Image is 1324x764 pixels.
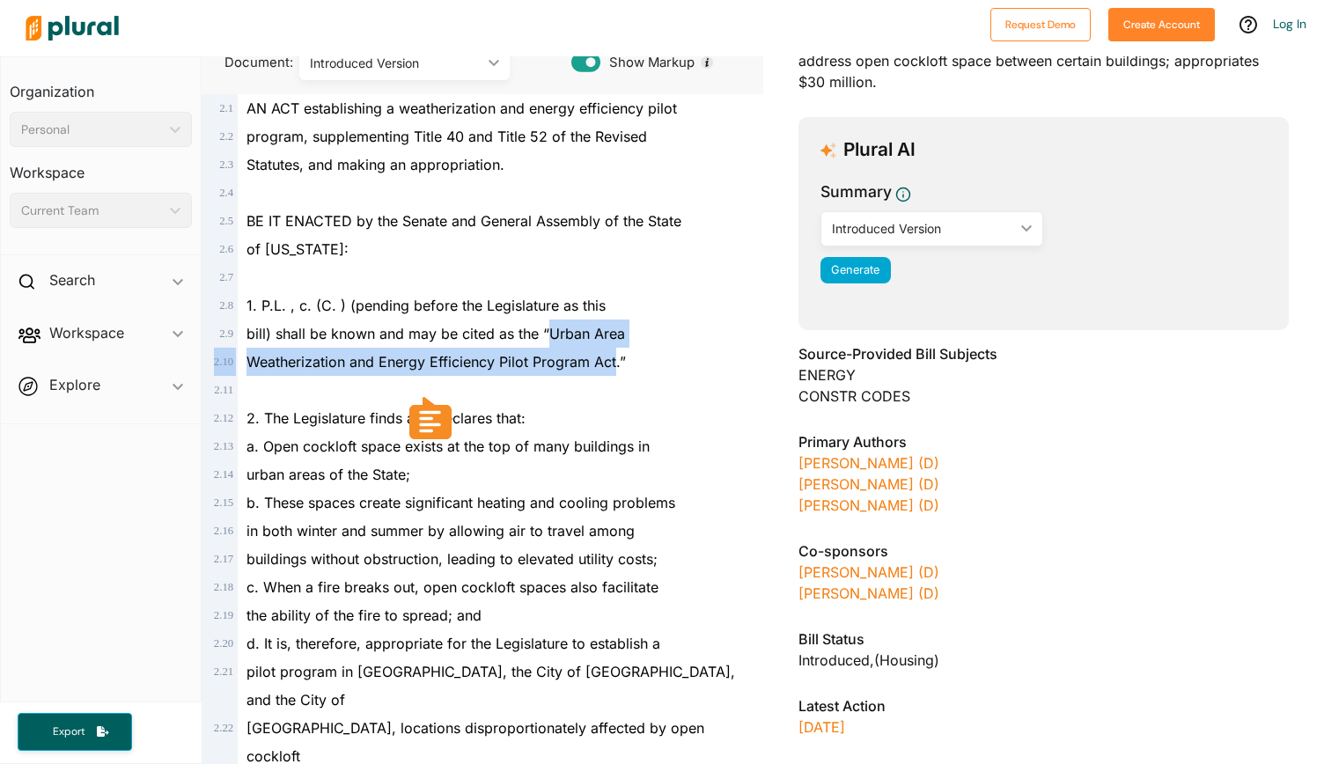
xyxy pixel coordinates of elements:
span: 1. P.L. , c. (C. ) (pending before the Legislature as this [246,297,606,314]
span: 2 . 11 [214,384,233,396]
span: 2 . 16 [214,525,233,537]
span: 2 . 15 [214,496,233,509]
div: Introduced Version [310,54,482,72]
span: 2 . 17 [214,553,233,565]
span: bill) shall be known and may be cited as the “Urban Area [246,325,625,342]
span: 2 . 14 [214,468,233,481]
div: Personal [21,121,163,139]
span: 2 . 19 [214,609,233,621]
span: 2 . 1 [219,102,233,114]
h3: Primary Authors [798,431,1289,452]
button: Create Account [1108,8,1215,41]
button: Export [18,713,132,751]
span: Statutes, and making an appropriation. [246,156,504,173]
span: in both winter and summer by allowing air to travel among [246,522,635,540]
div: Current Team [21,202,163,220]
span: 2 . 22 [214,722,233,734]
span: 2 . 18 [214,581,233,593]
button: Request Demo [990,8,1091,41]
a: [PERSON_NAME] (D) [798,475,939,493]
span: urban areas of the State; [246,466,410,483]
button: Generate [820,257,891,283]
h3: Organization [10,66,192,105]
a: Log In [1273,16,1306,32]
span: 2 . 9 [219,327,233,340]
h3: Source-Provided Bill Subjects [798,343,1289,364]
span: BE IT ENACTED by the Senate and General Assembly of the State [246,212,681,230]
span: 2 . 8 [219,299,233,312]
span: 2 . 3 [219,158,233,171]
span: 2 . 7 [219,271,233,283]
p: [DATE] [798,716,1289,738]
span: program, supplementing Title 40 and Title 52 of the Revised [246,128,647,145]
h3: Latest Action [798,695,1289,716]
span: Document: [216,53,277,72]
span: 2 . 6 [219,243,233,255]
span: Weatherization and Energy Efficiency Pilot Program Act.” [246,353,626,371]
a: [PERSON_NAME] (D) [798,454,939,472]
a: Create Account [1108,14,1215,33]
span: Export [40,724,97,739]
a: Request Demo [990,14,1091,33]
h3: Bill Status [798,628,1289,650]
h3: Workspace [10,147,192,186]
span: c. When a fire breaks out, open cockloft spaces also facilitate [246,578,658,596]
span: 2 . 12 [214,412,233,424]
span: 2 . 21 [214,665,233,678]
h3: Summary [820,180,892,203]
span: Generate [831,263,879,276]
a: [PERSON_NAME] (D) [798,584,939,602]
span: pilot program in [GEOGRAPHIC_DATA], the City of [GEOGRAPHIC_DATA], and the City of [246,663,735,709]
div: ENERGY [798,364,1289,386]
span: Housing [879,651,934,669]
span: 2. The Legislature finds and declares that: [246,409,526,427]
h3: Plural AI [843,139,916,161]
div: Establishes weatherization and energy efficiency pilot program to address open cockloft space bet... [798,8,1289,103]
a: [PERSON_NAME] (D) [798,496,939,514]
span: b. These spaces create significant heating and cooling problems [246,494,675,511]
h2: Search [49,270,95,290]
h3: Co-sponsors [798,540,1289,562]
span: of [US_STATE]: [246,240,349,258]
span: 2 . 2 [219,130,233,143]
span: the ability of the fire to spread; and [246,606,482,624]
span: 2 . 13 [214,440,233,452]
a: [PERSON_NAME] (D) [798,563,939,581]
div: CONSTR CODES [798,386,1289,407]
span: 2 . 5 [219,215,233,227]
div: Introduced , ( ) [798,650,1289,671]
span: 2 . 20 [214,637,233,650]
span: d. It is, therefore, appropriate for the Legislature to establish a [246,635,660,652]
span: AN ACT establishing a weatherization and energy efficiency pilot [246,99,677,117]
span: Show Markup [600,53,695,72]
span: a. Open cockloft space exists at the top of many buildings in [246,437,650,455]
span: 2 . 4 [219,187,233,199]
span: buildings without obstruction, leading to elevated utility costs; [246,550,658,568]
div: Tooltip anchor [699,55,715,70]
div: Introduced Version [832,219,1015,238]
span: 2 . 10 [214,356,233,368]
